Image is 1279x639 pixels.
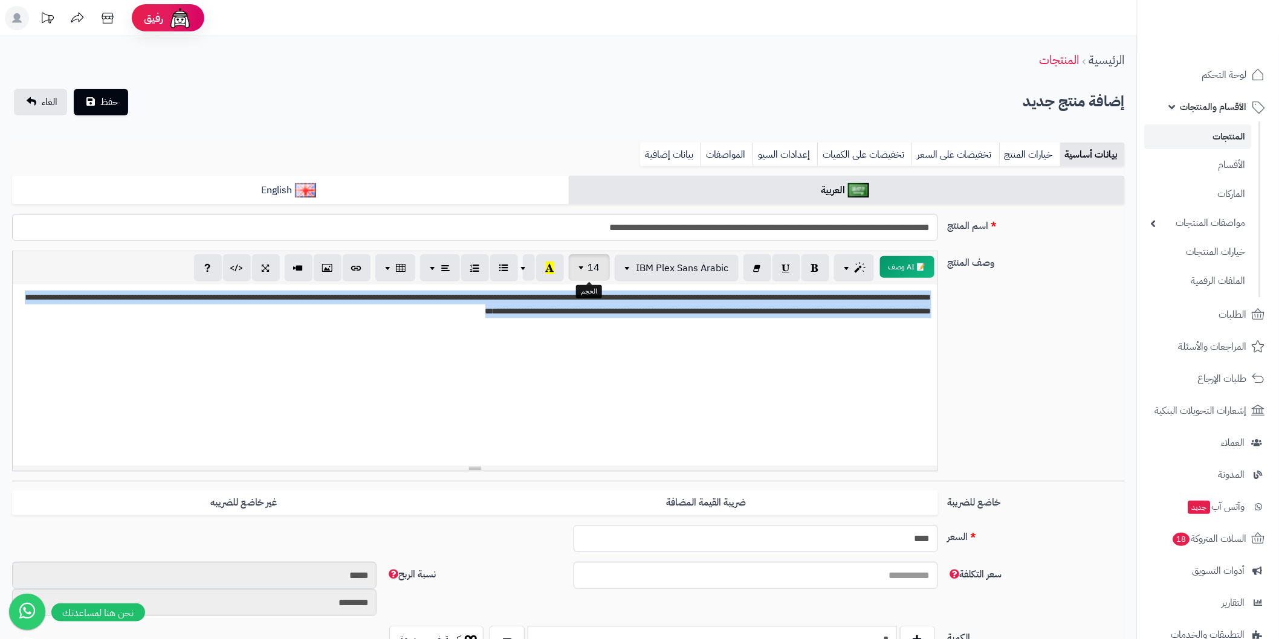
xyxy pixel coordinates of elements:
[943,214,1130,233] label: اسم المنتج
[1145,239,1252,265] a: خيارات المنتجات
[911,143,999,167] a: تخفيضات على السعر
[14,89,67,115] a: الغاء
[943,490,1130,510] label: خاضع للضريبة
[569,254,610,281] button: 14
[817,143,911,167] a: تخفيضات على الكميات
[1145,210,1252,236] a: مواصفات المنتجات
[943,525,1130,544] label: السعر
[948,567,1002,582] span: سعر التكلفة
[1193,562,1245,579] span: أدوات التسويق
[1145,300,1272,329] a: الطلبات
[475,490,938,515] label: ضريبة القيمة المضافة
[1219,466,1245,483] span: المدونة
[1023,89,1125,114] h2: إضافة منتج جديد
[386,567,436,582] span: نسبة الربح
[636,261,729,275] span: IBM Plex Sans Arabic
[144,11,163,25] span: رفيق
[1180,98,1247,115] span: الأقسام والمنتجات
[1197,31,1268,56] img: logo-2.png
[1222,594,1245,611] span: التقارير
[569,176,1125,205] a: العربية
[1145,556,1272,585] a: أدوات التسويق
[588,260,600,275] span: 14
[1198,370,1247,387] span: طلبات الإرجاع
[168,6,192,30] img: ai-face.png
[576,285,602,298] div: الحجم
[1222,434,1245,451] span: العملاء
[1089,51,1125,69] a: الرئيسية
[1145,364,1272,393] a: طلبات الإرجاع
[1202,66,1247,83] span: لوحة التحكم
[1188,501,1211,514] span: جديد
[999,143,1060,167] a: خيارات المنتج
[1145,181,1252,207] a: الماركات
[1040,51,1080,69] a: المنتجات
[1145,428,1272,457] a: العملاء
[1145,524,1272,553] a: السلات المتروكة18
[295,183,316,197] img: English
[1179,338,1247,355] span: المراجعات والأسئلة
[1145,460,1272,489] a: المدونة
[74,89,128,115] button: حفظ
[1187,498,1245,515] span: وآتس آب
[12,490,475,515] label: غير خاضع للضريبه
[32,6,62,33] a: تحديثات المنصة
[1145,588,1272,617] a: التقارير
[1145,492,1272,521] a: وآتس آبجديد
[1145,396,1272,425] a: إشعارات التحويلات البنكية
[1145,124,1252,149] a: المنتجات
[1172,530,1247,547] span: السلات المتروكة
[640,143,701,167] a: بيانات إضافية
[1060,143,1125,167] a: بيانات أساسية
[615,255,739,281] button: IBM Plex Sans Arabic
[100,95,118,109] span: حفظ
[1145,268,1252,294] a: الملفات الرقمية
[753,143,817,167] a: إعدادات السيو
[943,251,1130,270] label: وصف المنتج
[12,176,569,205] a: English
[42,95,57,109] span: الغاء
[701,143,753,167] a: المواصفات
[1145,152,1252,178] a: الأقسام
[1145,332,1272,361] a: المراجعات والأسئلة
[1155,402,1247,419] span: إشعارات التحويلات البنكية
[880,256,934,278] button: 📝 AI وصف
[1173,533,1190,546] span: 18
[1219,306,1247,323] span: الطلبات
[848,183,869,197] img: العربية
[1145,60,1272,89] a: لوحة التحكم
